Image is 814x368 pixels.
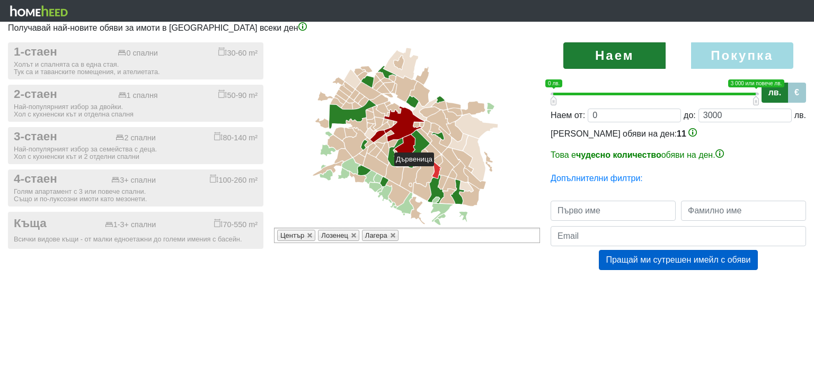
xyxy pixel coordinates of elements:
[218,47,258,58] div: 30-60 m²
[218,89,258,100] div: 50-90 m²
[551,174,643,183] a: Допълнителни филтри:
[105,220,156,229] div: 1-3+ спални
[688,128,697,137] img: info-3.png
[728,79,784,87] span: 3 000 или повече лв.
[691,42,793,69] label: Покупка
[545,79,562,87] span: 0 лв.
[14,103,258,118] div: Най-популярният избор за двойки. Хол с кухненски кът и отделна спалня
[14,146,258,160] div: Най-популярният избор за семейства с деца. Хол с кухненски кът и 2 отделни спални
[365,231,387,239] span: Лагера
[8,127,263,164] button: 3-стаен 2 спални 80-140 m² Най-популярният избор за семейства с деца.Хол с кухненски кът и 2 отде...
[116,133,155,142] div: 2 спални
[298,22,307,31] img: info-3.png
[210,174,258,185] div: 100-260 m²
[8,212,263,249] button: Къща 1-3+ спални 70-550 m² Всички видове къщи - от малки едноетажни до големи имения с басейн.
[788,83,806,103] label: €
[118,91,158,100] div: 1 спалня
[762,83,788,103] label: лв.
[576,150,661,159] b: чудесно количество
[14,188,258,203] div: Голям апартамент с 3 или повече спални. Също и по-луксозни имоти като мезонети.
[8,22,806,34] p: Получавай най-новите обяви за имоти в [GEOGRAPHIC_DATA] всеки ден
[14,217,47,231] span: Къща
[8,85,263,122] button: 2-стаен 1 спалня 50-90 m² Най-популярният избор за двойки.Хол с кухненски кът и отделна спалня
[551,201,676,221] input: Първо име
[14,130,57,144] span: 3-стаен
[8,42,263,79] button: 1-стаен 0 спални 30-60 m² Холът и спалнята са в една стая.Тук са и таванските помещения, и ателие...
[599,250,757,270] button: Пращай ми сутрешен имейл с обяви
[14,87,57,102] span: 2-стаен
[111,176,156,185] div: 3+ спални
[14,61,258,76] div: Холът и спалнята са в една стая. Тук са и таванските помещения, и ателиетата.
[684,109,696,122] div: до:
[8,169,263,207] button: 4-стаен 3+ спални 100-260 m² Голям апартамент с 3 или повече спални.Също и по-луксозни имоти като...
[14,236,258,243] div: Всички видове къщи - от малки едноетажни до големи имения с басейн.
[280,231,304,239] span: Център
[794,109,806,122] div: лв.
[681,201,806,221] input: Фамилно име
[563,42,666,69] label: Наем
[551,128,806,161] div: [PERSON_NAME] обяви на ден:
[715,149,724,158] img: info-3.png
[14,172,57,186] span: 4-стаен
[214,132,258,142] div: 80-140 m²
[214,219,258,229] div: 70-550 m²
[14,45,57,59] span: 1-стаен
[677,129,686,138] span: 11
[551,226,806,246] input: Email
[551,109,585,122] div: Наем от:
[118,49,157,58] div: 0 спални
[551,149,806,161] p: Това е обяви на ден.
[321,231,348,239] span: Лозенец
